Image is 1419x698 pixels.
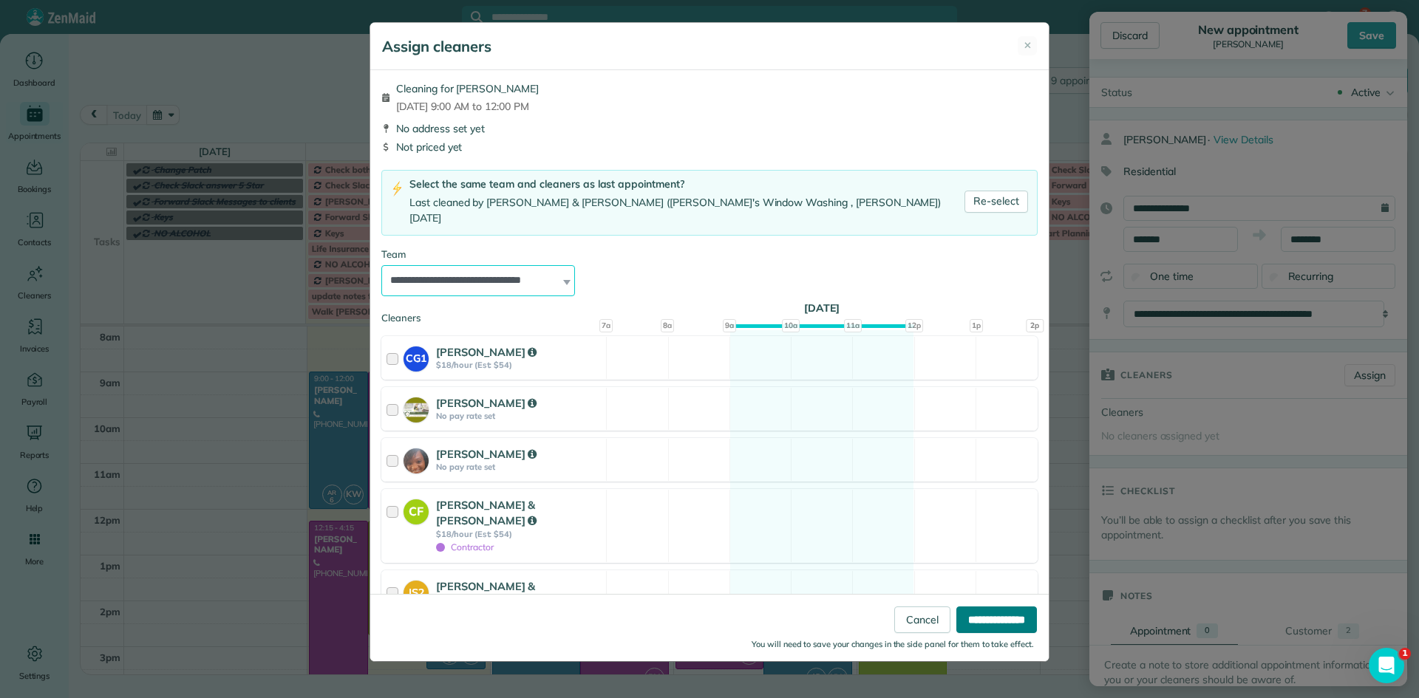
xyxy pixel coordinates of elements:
[436,411,602,421] strong: No pay rate set
[396,81,539,96] span: Cleaning for [PERSON_NAME]
[436,529,602,539] strong: $18/hour (Est: $54)
[404,581,429,601] strong: JS2
[436,345,537,359] strong: [PERSON_NAME]
[894,606,950,633] a: Cancel
[436,579,588,626] strong: [PERSON_NAME] & [PERSON_NAME] RJ Cleaning Services
[382,36,491,57] h5: Assign cleaners
[436,447,537,461] strong: [PERSON_NAME]
[396,99,539,114] span: [DATE] 9:00 AM to 12:00 PM
[381,121,1038,136] div: No address set yet
[436,396,537,410] strong: [PERSON_NAME]
[404,499,429,521] strong: CF
[436,541,494,552] span: Contractor
[381,311,1038,315] div: Cleaners
[409,195,964,226] div: Last cleaned by [PERSON_NAME] & [PERSON_NAME] ([PERSON_NAME]'s Window Washing , [PERSON_NAME]) [D...
[964,191,1028,213] a: Re-select
[381,247,1038,262] div: Team
[436,462,602,472] strong: No pay rate set
[381,140,1038,154] div: Not priced yet
[436,498,537,528] strong: [PERSON_NAME] & [PERSON_NAME]
[1369,648,1404,683] iframe: Intercom live chat
[752,639,1034,649] small: You will need to save your changes in the side panel for them to take effect.
[409,177,964,192] div: Select the same team and cleaners as last appointment?
[404,346,429,366] strong: CG1
[391,181,404,196] img: lightning-bolt-icon-94e5364df696ac2de96d3a42b8a9ff6ba979493684c50e6bbbcda72601fa0d29.png
[436,360,602,370] strong: $18/hour (Est: $54)
[1399,648,1411,660] span: 1
[1024,38,1032,53] span: ✕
